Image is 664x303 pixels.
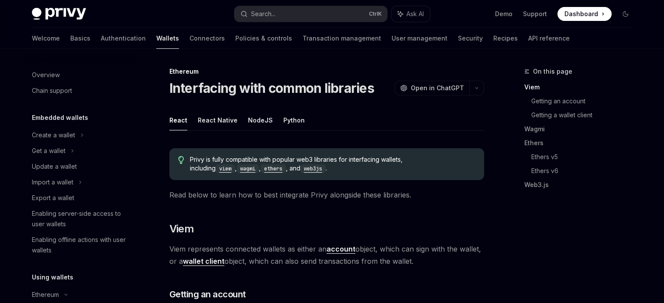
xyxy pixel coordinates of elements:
a: Policies & controls [235,28,292,49]
a: Transaction management [303,28,381,49]
img: dark logo [32,8,86,20]
a: Chain support [25,83,137,99]
a: wallet client [183,257,224,266]
svg: Tip [178,156,184,164]
div: Export a wallet [32,193,74,203]
a: web3js [300,164,326,172]
a: User management [392,28,447,49]
button: Ask AI [392,6,430,22]
button: Open in ChatGPT [395,81,469,95]
div: Overview [32,70,60,80]
span: Privy is fully compatible with popular web3 libraries for interfacing wallets, including , , , and . [190,155,475,173]
a: Overview [25,67,137,83]
a: Ethers v5 [531,150,640,164]
span: Open in ChatGPT [411,84,464,92]
button: Toggle dark mode [619,7,633,21]
a: Ethers [524,136,640,150]
span: Viem represents connected wallets as either an object, which can sign with the wallet, or a objec... [169,243,484,267]
span: Dashboard [564,10,598,18]
div: Ethereum [32,289,59,300]
button: NodeJS [248,110,273,130]
h5: Using wallets [32,272,73,283]
a: Ethers v6 [531,164,640,178]
a: Enabling server-side access to user wallets [25,206,137,232]
code: ethers [261,164,286,173]
a: Authentication [101,28,146,49]
a: Getting a wallet client [531,108,640,122]
div: Import a wallet [32,177,73,187]
a: Getting an account [531,94,640,108]
code: wagmi [237,164,259,173]
a: Wallets [156,28,179,49]
span: Ctrl K [369,10,382,17]
div: Update a wallet [32,161,77,172]
div: Create a wallet [32,130,75,140]
span: On this page [533,66,572,77]
a: Recipes [493,28,518,49]
span: Ask AI [406,10,424,18]
a: Security [458,28,483,49]
div: Enabling server-side access to user wallets [32,208,131,229]
div: Enabling offline actions with user wallets [32,235,131,255]
a: Enabling offline actions with user wallets [25,232,137,258]
h5: Embedded wallets [32,112,88,123]
div: Ethereum [169,67,484,76]
a: Demo [495,10,513,18]
a: ethers [261,164,286,172]
button: Python [283,110,305,130]
div: Get a wallet [32,146,65,156]
button: React [169,110,187,130]
a: Welcome [32,28,60,49]
code: viem [216,164,235,173]
a: viem [216,164,235,172]
a: Viem [524,80,640,94]
a: account [327,245,355,254]
span: Read below to learn how to best integrate Privy alongside these libraries. [169,189,484,201]
a: Support [523,10,547,18]
a: API reference [528,28,570,49]
a: wagmi [237,164,259,172]
a: Connectors [189,28,225,49]
button: Search...CtrlK [234,6,387,22]
a: Update a wallet [25,159,137,174]
h1: Interfacing with common libraries [169,80,374,96]
a: Export a wallet [25,190,137,206]
span: Getting an account [169,288,246,300]
code: web3js [300,164,326,173]
button: React Native [198,110,237,130]
div: Chain support [32,85,72,96]
a: Web3.js [524,178,640,192]
a: Wagmi [524,122,640,136]
a: Basics [70,28,90,49]
span: Viem [169,222,194,236]
div: Search... [251,9,275,19]
a: Dashboard [557,7,612,21]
